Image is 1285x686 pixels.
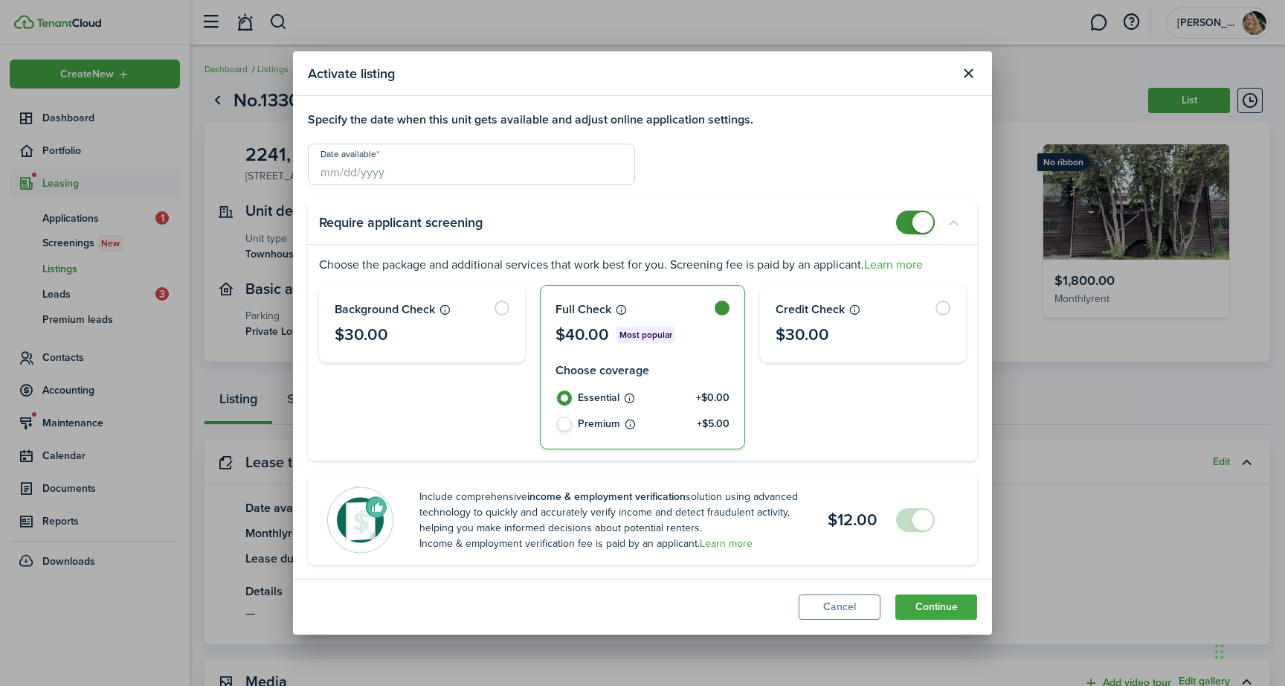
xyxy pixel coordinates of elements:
[1215,629,1224,674] div: Drag
[308,111,977,129] h4: Specify the date when this unit gets available and adjust online application settings.
[799,594,880,620] button: Cancel
[308,59,952,88] modal-title: Activate listing
[864,256,923,273] a: Learn more
[319,256,966,274] p: Choose the package and additional services that work best for you. Screening fee is paid by an ap...
[696,391,730,405] span: +$0.00
[700,536,753,551] a: Learn more
[578,417,730,432] control-radio-card-title: Premium
[697,417,730,432] span: +$5.00
[828,507,877,532] b: $12.00
[895,594,977,620] button: Continue
[555,362,730,379] h4: Choose coverage
[956,61,981,86] button: Close modal
[326,487,393,554] img: Income & employment verification
[578,391,730,405] control-radio-card-title: Essential
[308,144,635,185] input: mm/dd/yyyy
[419,489,802,551] banner-description: Include comprehensive solution using advanced technology to quickly and accurately verify income ...
[1211,615,1285,686] iframe: Chat Widget
[308,256,977,461] panel-main-body: Toggle accordion
[527,489,686,504] b: income & employment verification
[319,215,483,230] panel-main-title: Require applicant screening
